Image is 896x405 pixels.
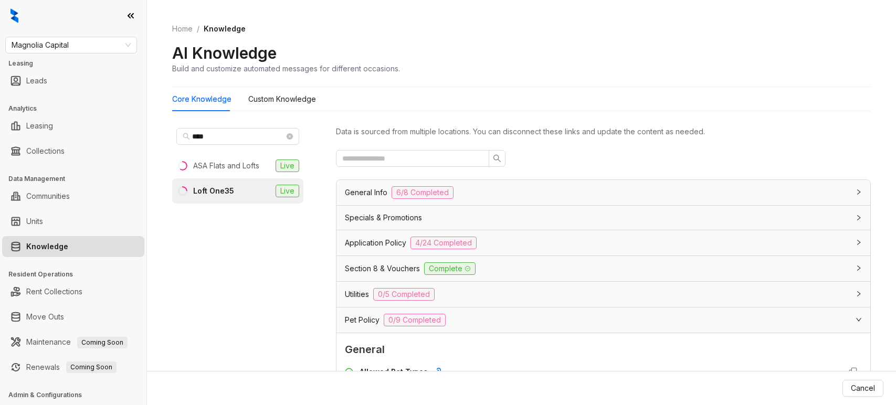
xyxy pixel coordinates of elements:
li: Collections [2,141,144,162]
li: Move Outs [2,306,144,327]
li: Renewals [2,357,144,378]
a: Leasing [26,115,53,136]
span: Coming Soon [77,337,128,348]
div: Section 8 & VouchersComplete [336,256,870,281]
span: 6/8 Completed [392,186,454,199]
div: Utilities0/5 Completed [336,282,870,307]
div: Pet Policy0/9 Completed [336,307,870,333]
h3: Data Management [8,174,146,184]
span: close-circle [287,133,293,140]
li: Communities [2,186,144,207]
span: General Info [345,187,387,198]
div: Custom Knowledge [248,93,316,105]
h3: Leasing [8,59,146,68]
img: logo [10,8,18,23]
span: Live [276,159,299,172]
span: expanded [856,316,862,323]
span: Live [276,185,299,197]
a: Collections [26,141,65,162]
div: General Info6/8 Completed [336,180,870,205]
span: General [345,342,862,358]
span: 0/9 Completed [384,314,446,326]
span: Complete [424,262,476,275]
a: Leads [26,70,47,91]
span: Specials & Promotions [345,212,422,223]
span: Utilities [345,289,369,300]
span: Section 8 & Vouchers [345,263,420,274]
span: Application Policy [345,237,406,249]
span: search [183,133,190,140]
li: Maintenance [2,332,144,353]
span: collapsed [856,215,862,221]
a: Communities [26,186,70,207]
div: Application Policy4/24 Completed [336,230,870,255]
div: Data is sourced from multiple locations. You can disconnect these links and update the content as... [336,126,871,137]
a: Home [170,23,195,35]
li: Leads [2,70,144,91]
div: ASA Flats and Lofts [193,160,259,172]
span: Pet Policy [345,314,380,326]
h2: AI Knowledge [172,43,277,63]
div: Build and customize automated messages for different occasions. [172,63,400,74]
a: Move Outs [26,306,64,327]
li: Rent Collections [2,281,144,302]
a: RenewalsComing Soon [26,357,117,378]
span: collapsed [856,291,862,297]
li: Leasing [2,115,144,136]
span: collapsed [856,265,862,271]
div: Core Knowledge [172,93,231,105]
a: Rent Collections [26,281,82,302]
span: search [493,154,501,163]
a: Knowledge [26,236,68,257]
li: Units [2,211,144,232]
span: Coming Soon [66,361,117,373]
div: Loft One35 [193,185,234,197]
span: collapsed [856,239,862,246]
h3: Admin & Configurations [8,390,146,400]
a: Units [26,211,43,232]
span: 0/5 Completed [373,288,435,301]
span: 4/24 Completed [410,237,477,249]
span: collapsed [856,189,862,195]
div: Allowed Pet Types [360,366,480,380]
div: Specials & Promotions [336,206,870,230]
span: Magnolia Capital [12,37,131,53]
li: Knowledge [2,236,144,257]
h3: Resident Operations [8,270,146,279]
h3: Analytics [8,104,146,113]
span: Knowledge [204,24,246,33]
li: / [197,23,199,35]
